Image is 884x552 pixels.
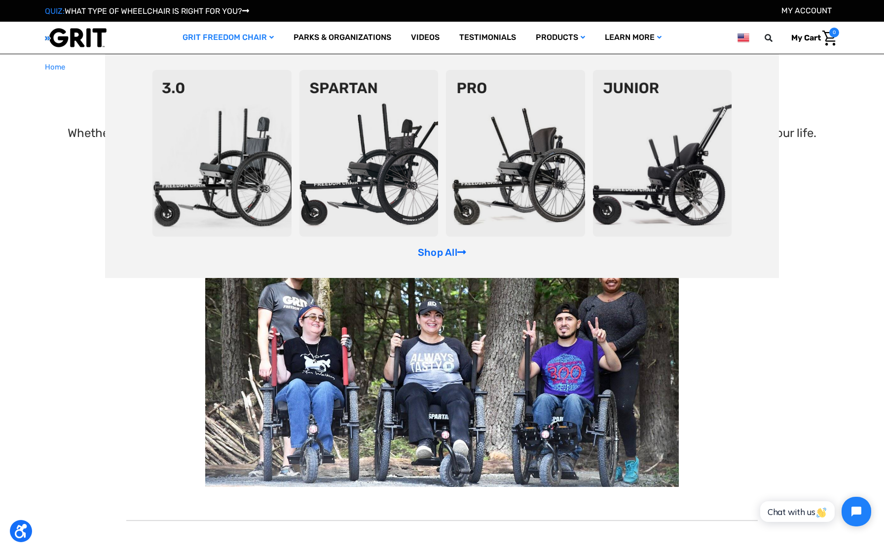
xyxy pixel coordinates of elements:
[446,70,585,237] img: pro-chair.png
[822,31,837,46] img: Cart
[284,22,401,54] a: Parks & Organizations
[769,28,784,48] input: Search
[749,488,880,535] iframe: Tidio Chat
[781,6,832,15] a: Account
[45,63,65,71] span: Home
[595,22,671,54] a: Learn More
[526,22,595,54] a: Products
[68,124,816,142] p: Whether you're looking to explore the outdoors or more comfortably move around the home, there's ...
[152,70,292,237] img: 3point0.png
[401,22,449,54] a: Videos
[593,70,732,237] img: junior-chair.png
[134,40,187,50] span: Phone Number
[737,32,749,44] img: us.png
[299,70,439,237] img: spartan2.png
[45,6,249,16] a: QUIZ:WHAT TYPE OF WHEELCHAIR IS RIGHT FOR YOU?
[45,28,107,48] img: GRIT All-Terrain Wheelchair and Mobility Equipment
[784,28,839,48] a: Cart with 0 items
[205,248,679,487] img: 3 people in GRIT Freedom Chair all-terrain wheelchairs and 2 people standing behind them smile in...
[45,62,839,73] nav: Breadcrumb
[449,22,526,54] a: Testimonials
[45,6,65,16] span: QUIZ:
[45,62,65,73] a: Home
[829,28,839,37] span: 0
[791,33,821,42] span: My Cart
[173,22,284,54] a: GRIT Freedom Chair
[418,246,466,258] a: Shop All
